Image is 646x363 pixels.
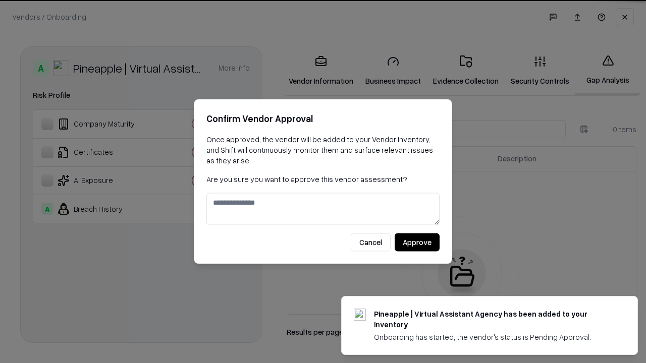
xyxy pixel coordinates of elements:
img: trypineapple.com [354,309,366,321]
button: Cancel [351,233,391,252]
div: Onboarding has started, the vendor's status is Pending Approval. [374,332,613,342]
div: Pineapple | Virtual Assistant Agency has been added to your inventory [374,309,613,330]
button: Approve [395,233,440,252]
p: Are you sure you want to approve this vendor assessment? [206,174,440,185]
p: Once approved, the vendor will be added to your Vendor Inventory, and Shift will continuously mon... [206,134,440,166]
h2: Confirm Vendor Approval [206,111,440,126]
